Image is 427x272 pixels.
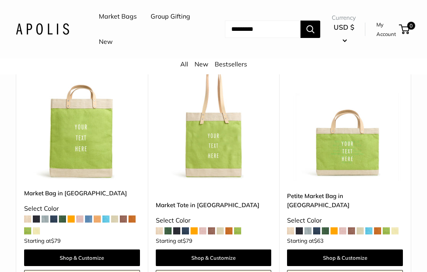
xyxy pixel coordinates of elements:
a: New [99,36,113,48]
a: Market Bag in [GEOGRAPHIC_DATA] [24,189,140,198]
span: USD $ [334,23,354,31]
a: Bestsellers [215,60,247,68]
span: $79 [51,238,60,245]
span: $63 [314,238,323,245]
a: Shop & Customize [156,250,272,266]
img: Petite Market Bag in Chartreuse [287,66,403,181]
a: Petite Market Bag in [GEOGRAPHIC_DATA] [287,192,403,210]
a: My Account [376,20,396,39]
div: Select Color [287,215,403,227]
span: Currency [332,12,356,23]
a: Shop & Customize [24,250,140,266]
div: Select Color [24,203,140,215]
img: Market Tote in Chartreuse [156,66,272,181]
a: Petite Market Bag in ChartreusePetite Market Bag in Chartreuse [287,66,403,181]
img: Market Bag in Chartreuse [24,66,140,181]
button: USD $ [332,21,356,46]
a: Market Tote in [GEOGRAPHIC_DATA] [156,201,272,210]
a: Shop & Customize [287,250,403,266]
a: Group Gifting [151,11,190,23]
img: Apolis [16,23,69,35]
div: Select Color [156,215,272,227]
span: 0 [407,22,415,30]
span: $79 [183,238,192,245]
span: Starting at [156,238,192,244]
span: Starting at [287,238,323,244]
a: New [195,60,208,68]
button: Search [300,21,320,38]
a: All [180,60,188,68]
a: Market Bag in ChartreuseMarket Bag in Chartreuse [24,66,140,181]
a: 0 [400,25,410,34]
a: Market Bags [99,11,137,23]
a: Market Tote in ChartreuseMarket Tote in Chartreuse [156,66,272,181]
input: Search... [225,21,300,38]
span: Starting at [24,238,60,244]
